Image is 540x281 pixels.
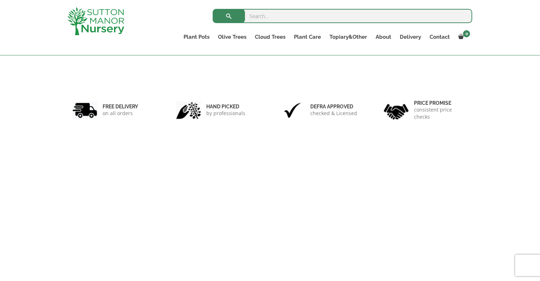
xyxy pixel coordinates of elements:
a: Delivery [396,32,425,42]
a: Plant Pots [179,32,214,42]
h6: hand picked [206,103,245,110]
a: Olive Trees [214,32,251,42]
h6: Price promise [414,100,468,106]
h6: FREE DELIVERY [103,103,138,110]
p: by professionals [206,110,245,117]
a: About [371,32,396,42]
img: 2.jpg [176,101,201,119]
a: Plant Care [290,32,325,42]
span: 0 [463,30,470,37]
a: Topiary&Other [325,32,371,42]
a: Contact [425,32,454,42]
p: on all orders [103,110,138,117]
img: 3.jpg [280,101,305,119]
a: 0 [454,32,472,42]
a: Cloud Trees [251,32,290,42]
p: consistent price checks [414,106,468,120]
p: checked & Licensed [310,110,357,117]
img: 4.jpg [384,99,409,121]
img: 1.jpg [72,101,97,119]
img: logo [67,7,124,35]
h6: Defra approved [310,103,357,110]
input: Search... [213,9,472,23]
